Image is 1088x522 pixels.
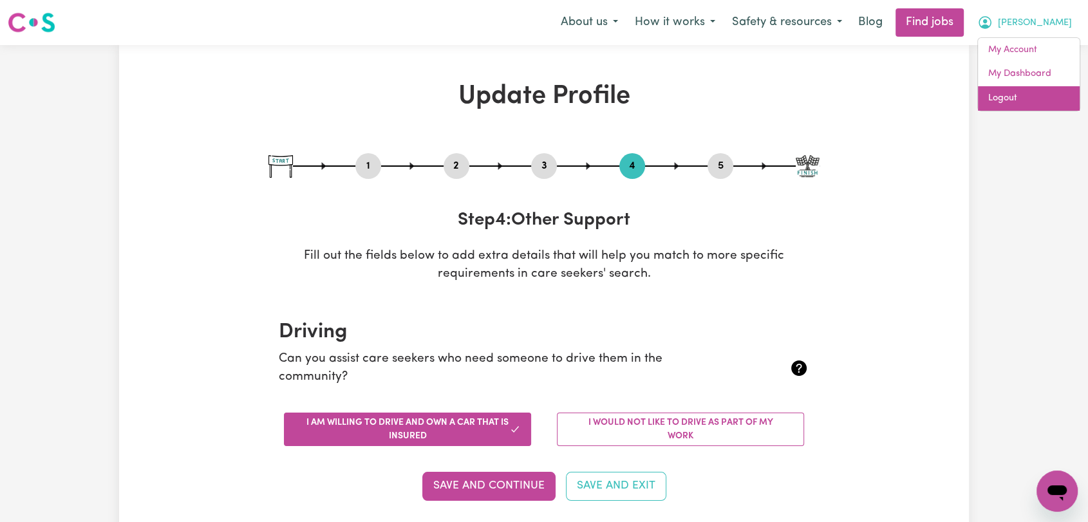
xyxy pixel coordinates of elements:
button: About us [552,9,626,36]
a: Blog [850,8,890,37]
button: Go to step 4 [619,158,645,174]
button: Go to step 2 [444,158,469,174]
img: Careseekers logo [8,11,55,34]
span: [PERSON_NAME] [998,16,1072,30]
button: Go to step 3 [531,158,557,174]
h1: Update Profile [268,81,820,112]
button: Safety & resources [724,9,850,36]
button: Save and Continue [422,472,556,500]
button: How it works [626,9,724,36]
a: My Dashboard [978,62,1080,86]
a: Find jobs [896,8,964,37]
h3: Step 4 : Other Support [268,210,820,232]
button: Go to step 5 [708,158,733,174]
button: My Account [969,9,1080,36]
button: I am willing to drive and own a car that is insured [284,413,531,446]
button: Save and Exit [566,472,666,500]
button: Go to step 1 [355,158,381,174]
h2: Driving [279,320,809,344]
a: Careseekers logo [8,8,55,37]
a: Logout [978,86,1080,111]
button: I would not like to drive as part of my work [557,413,804,446]
iframe: Button to launch messaging window [1036,471,1078,512]
div: My Account [977,37,1080,111]
p: Can you assist care seekers who need someone to drive them in the community? [279,350,721,387]
p: Fill out the fields below to add extra details that will help you match to more specific requirem... [268,247,820,284]
a: My Account [978,38,1080,62]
